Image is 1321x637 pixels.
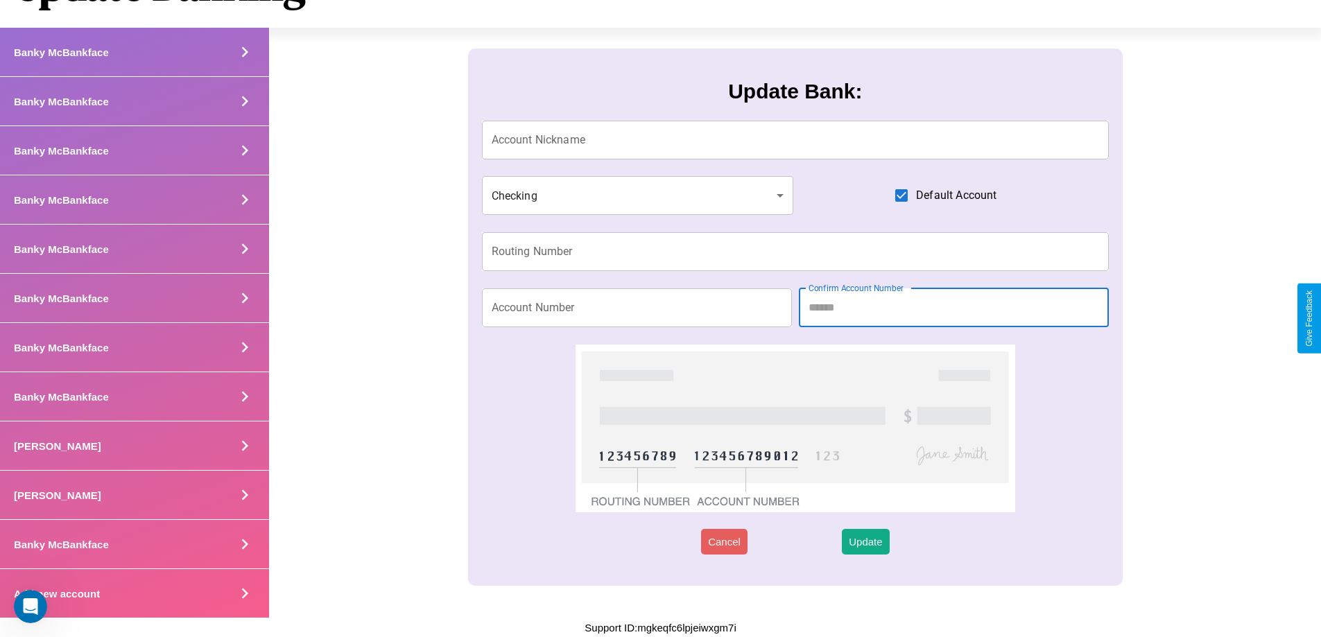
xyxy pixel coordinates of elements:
img: check [576,344,1015,512]
h4: Banky McBankface [14,342,109,354]
p: Support ID: mgkeqfc6lpjeiwxgm7i [585,618,736,637]
h4: Banky McBankface [14,96,109,107]
div: Checking [482,176,794,215]
button: Update [842,529,889,555]
div: Give Feedback [1304,290,1314,347]
label: Confirm Account Number [809,282,904,294]
h4: [PERSON_NAME] [14,489,101,501]
h4: Banky McBankface [14,145,109,157]
h4: Banky McBankface [14,46,109,58]
h4: Banky McBankface [14,539,109,550]
button: Cancel [701,529,748,555]
iframe: Intercom live chat [14,590,47,623]
h4: Banky McBankface [14,243,109,255]
h4: Banky McBankface [14,293,109,304]
h4: [PERSON_NAME] [14,440,101,452]
h4: Add new account [14,588,100,600]
span: Default Account [916,187,996,204]
h3: Update Bank: [728,80,862,103]
h4: Banky McBankface [14,194,109,206]
h4: Banky McBankface [14,391,109,403]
